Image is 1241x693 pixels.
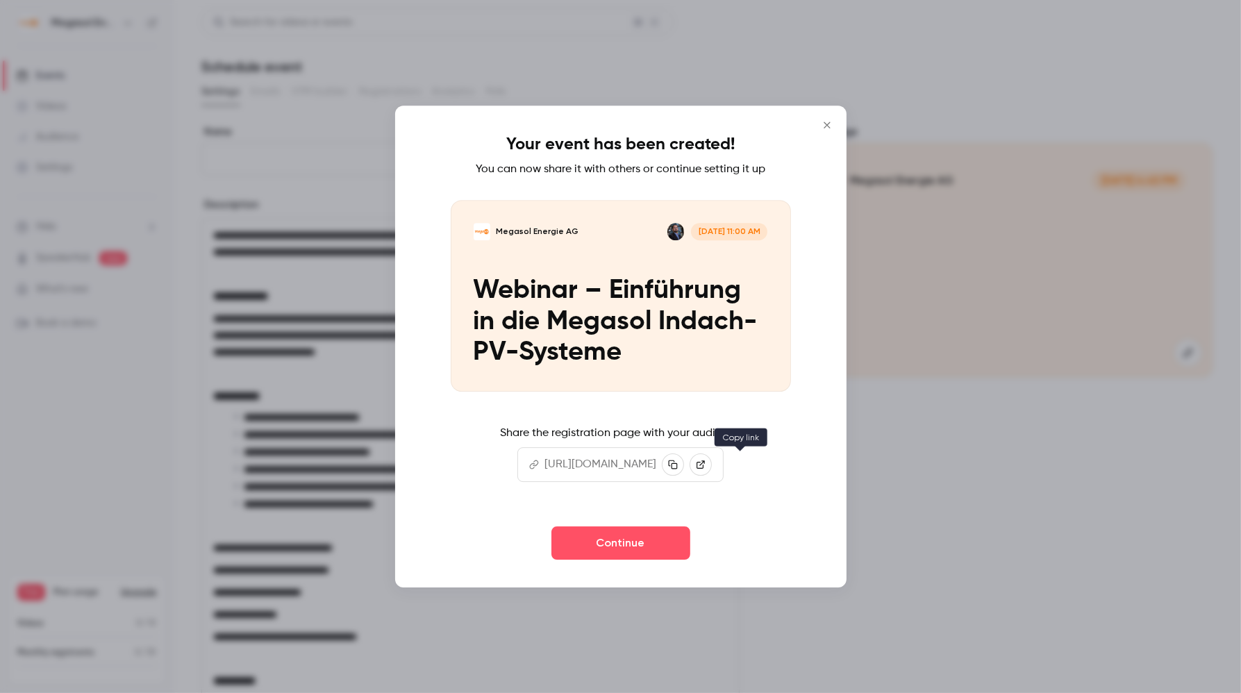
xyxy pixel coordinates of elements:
p: Webinar – Einführung in die Megasol Indach-PV-Systeme [474,276,768,369]
img: Dardan Arifaj [667,223,685,240]
p: You can now share it with others or continue setting it up [476,161,765,178]
button: Continue [551,526,690,560]
span: [DATE] 11:00 AM [691,223,767,240]
p: Megasol Energie AG [496,226,578,237]
h1: Your event has been created! [506,133,735,156]
p: [URL][DOMAIN_NAME] [544,456,656,473]
p: Share the registration page with your audience [501,425,741,442]
img: Webinar – Einführung in die Megasol Indach-PV-Systeme [474,223,491,240]
button: Close [813,111,841,139]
